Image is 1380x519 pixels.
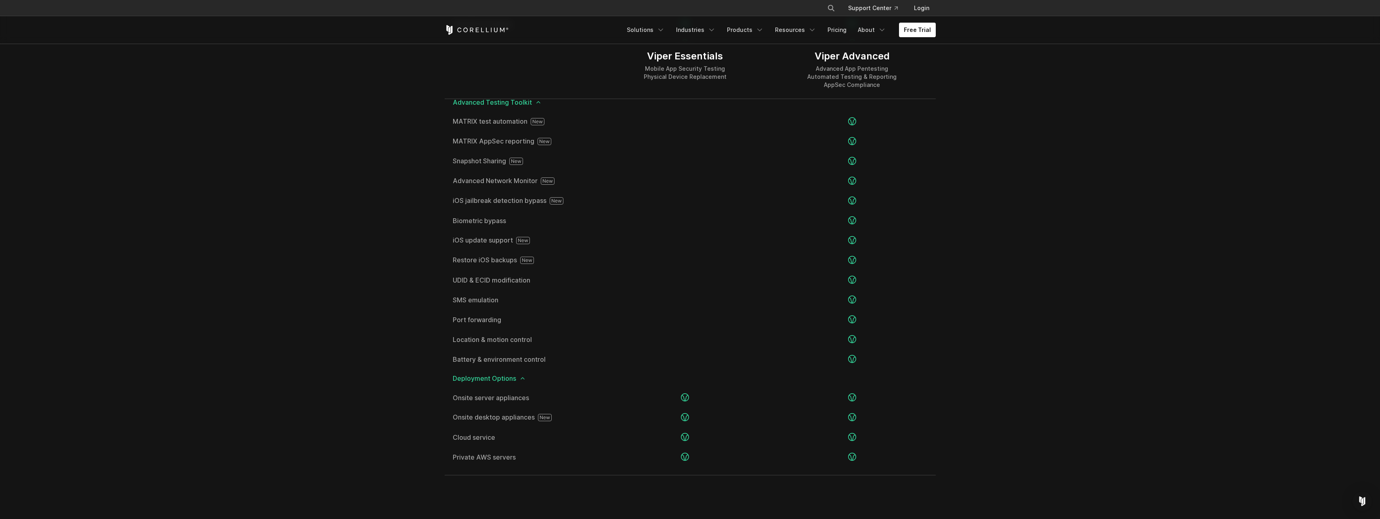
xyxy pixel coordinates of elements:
span: Onsite desktop appliances [453,414,594,421]
a: Pricing [823,23,851,37]
span: Advanced Testing Toolkit [453,99,928,105]
a: Biometric bypass [453,217,594,224]
span: iOS jailbreak detection bypass [453,197,594,205]
a: MATRIX AppSec reporting [453,138,594,145]
span: Deployment Options [453,375,928,382]
a: Solutions [622,23,670,37]
a: Industries [671,23,720,37]
span: Cloud service [453,434,594,441]
a: Products [722,23,769,37]
a: About [853,23,891,37]
a: Login [907,1,936,15]
a: UDID & ECID modification [453,277,594,283]
a: Resources [770,23,821,37]
div: Mobile App Security Testing Physical Device Replacement [644,65,727,81]
button: Search [824,1,838,15]
span: Private AWS servers [453,454,594,460]
a: Support Center [842,1,904,15]
a: Corellium Home [445,25,509,35]
a: Battery & environment control [453,356,594,363]
div: Viper Advanced [807,50,897,62]
div: Advanced App Pentesting Automated Testing & Reporting AppSec Compliance [807,65,897,89]
a: MATRIX test automation [453,118,594,125]
span: Onsite server appliances [453,395,594,401]
a: Snapshot Sharing [453,158,594,165]
a: Free Trial [899,23,936,37]
a: Restore iOS backups [453,257,594,264]
div: Navigation Menu [817,1,936,15]
div: Navigation Menu [622,23,936,37]
div: Viper Essentials [644,50,727,62]
a: Advanced Network Monitor [453,177,594,185]
a: SMS emulation [453,297,594,303]
a: Location & motion control [453,336,594,343]
a: Port forwarding [453,316,594,323]
a: iOS update support [453,237,594,244]
div: Open Intercom Messenger [1353,492,1372,511]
